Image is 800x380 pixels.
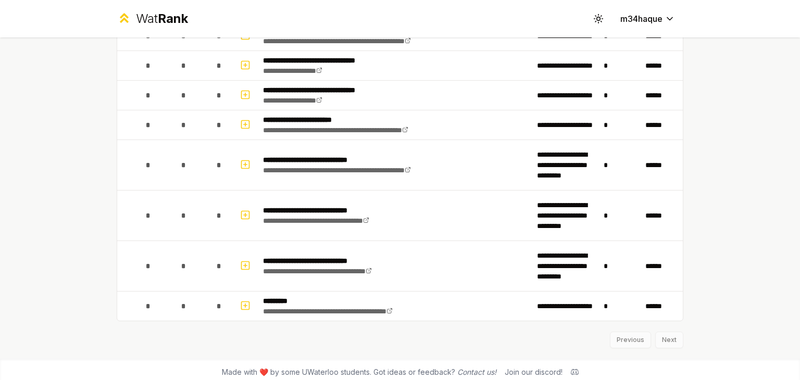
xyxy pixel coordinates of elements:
[620,12,662,25] span: m34haque
[505,367,562,377] div: Join our discord!
[117,10,188,27] a: WatRank
[222,367,496,377] span: Made with ❤️ by some UWaterloo students. Got ideas or feedback?
[457,368,496,376] a: Contact us!
[136,10,188,27] div: Wat
[612,9,683,28] button: m34haque
[158,11,188,26] span: Rank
